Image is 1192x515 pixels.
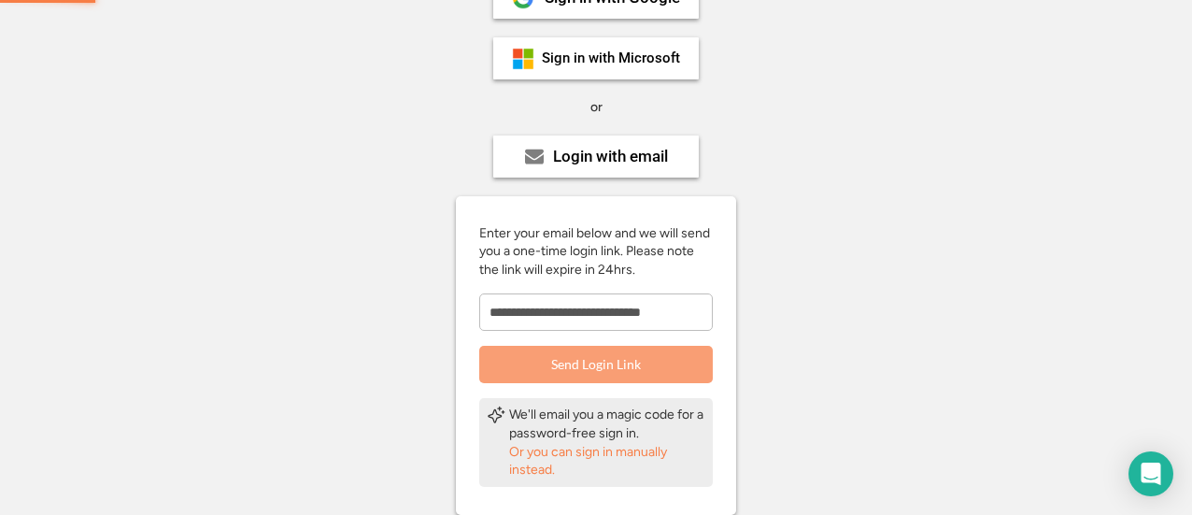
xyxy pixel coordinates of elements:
div: Enter your email below and we will send you a one-time login link. Please note the link will expi... [479,224,713,279]
div: Login with email [553,149,668,165]
img: ms-symbollockup_mssymbol_19.png [512,48,534,70]
div: Or you can sign in manually instead. [509,443,705,479]
div: Open Intercom Messenger [1128,451,1173,496]
div: Sign in with Microsoft [542,51,680,65]
button: Send Login Link [479,346,713,383]
div: We'll email you a magic code for a password-free sign in. [509,406,705,442]
div: or [590,98,603,117]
